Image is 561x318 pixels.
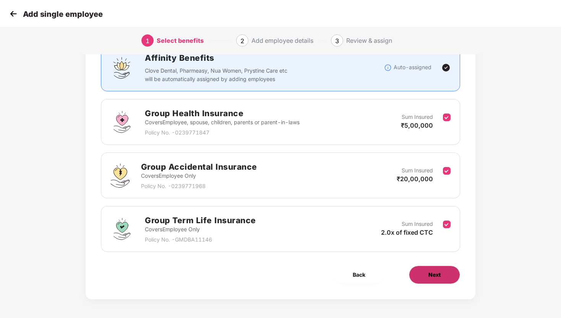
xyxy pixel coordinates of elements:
[145,128,300,137] p: Policy No. - 0239771847
[157,34,204,47] div: Select benefits
[402,113,433,121] p: Sum Insured
[145,235,256,244] p: Policy No. - GMDBA11146
[353,271,365,279] span: Back
[346,34,392,47] div: Review & assign
[141,161,257,173] h2: Group Accidental Insurance
[145,118,300,127] p: Covers Employee, spouse, children, parents or parent-in-laws
[428,271,441,279] span: Next
[240,37,244,45] span: 2
[145,107,300,120] h2: Group Health Insurance
[145,214,256,227] h2: Group Term Life Insurance
[334,266,384,284] button: Back
[145,225,256,234] p: Covers Employee Only
[145,52,384,64] h2: Affinity Benefits
[141,182,257,190] p: Policy No. - 0239771968
[401,122,433,129] span: ₹5,00,000
[146,37,149,45] span: 1
[251,34,313,47] div: Add employee details
[23,10,103,19] p: Add single employee
[402,166,433,175] p: Sum Insured
[394,63,431,71] p: Auto-assigned
[441,63,451,72] img: svg+xml;base64,PHN2ZyBpZD0iVGljay0yNHgyNCIgeG1sbnM9Imh0dHA6Ly93d3cudzMub3JnLzIwMDAvc3ZnIiB3aWR0aD...
[381,229,433,236] span: 2.0x of fixed CTC
[409,266,460,284] button: Next
[397,175,433,183] span: ₹20,00,000
[110,164,129,188] img: svg+xml;base64,PHN2ZyB4bWxucz0iaHR0cDovL3d3dy53My5vcmcvMjAwMC9zdmciIHdpZHRoPSI0OS4zMjEiIGhlaWdodD...
[141,172,257,180] p: Covers Employee Only
[384,64,392,71] img: svg+xml;base64,PHN2ZyBpZD0iSW5mb18tXzMyeDMyIiBkYXRhLW5hbWU9IkluZm8gLSAzMngzMiIgeG1sbnM9Imh0dHA6Ly...
[335,37,339,45] span: 3
[402,220,433,228] p: Sum Insured
[110,217,133,240] img: svg+xml;base64,PHN2ZyBpZD0iR3JvdXBfVGVybV9MaWZlX0luc3VyYW5jZSIgZGF0YS1uYW1lPSJHcm91cCBUZXJtIExpZm...
[145,67,288,83] p: Clove Dental, Pharmeasy, Nua Women, Prystine Care etc will be automatically assigned by adding em...
[110,110,133,133] img: svg+xml;base64,PHN2ZyBpZD0iR3JvdXBfSGVhbHRoX0luc3VyYW5jZSIgZGF0YS1uYW1lPSJHcm91cCBIZWFsdGggSW5zdX...
[110,56,133,79] img: svg+xml;base64,PHN2ZyBpZD0iQWZmaW5pdHlfQmVuZWZpdHMiIGRhdGEtbmFtZT0iQWZmaW5pdHkgQmVuZWZpdHMiIHhtbG...
[8,8,19,19] img: svg+xml;base64,PHN2ZyB4bWxucz0iaHR0cDovL3d3dy53My5vcmcvMjAwMC9zdmciIHdpZHRoPSIzMCIgaGVpZ2h0PSIzMC...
